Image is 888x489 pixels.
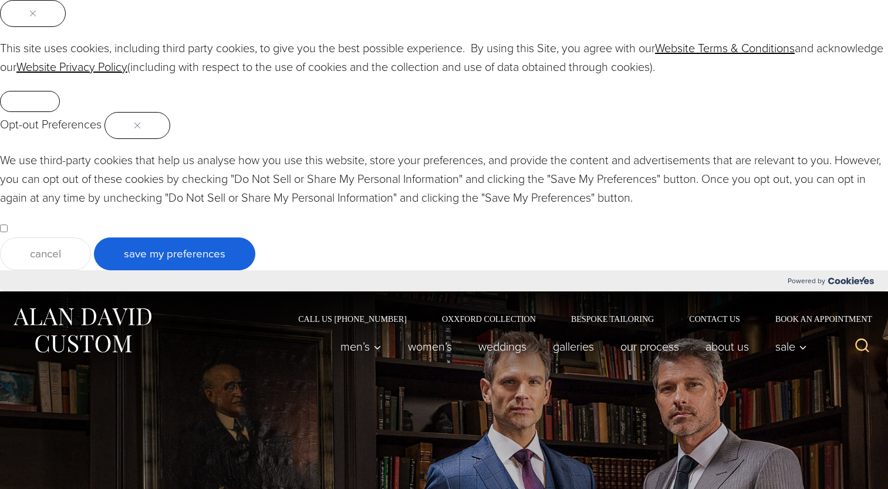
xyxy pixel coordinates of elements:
button: Close [104,112,170,139]
a: Bespoke Tailoring [553,315,671,323]
img: Alan David Custom [12,304,153,356]
nav: Secondary Navigation [281,315,876,323]
a: Website Privacy Policy [16,58,127,76]
a: About Us [693,335,762,358]
button: View Search Form [848,332,876,361]
span: Sale [775,341,807,352]
span: Men’s [340,341,381,352]
a: Women’s [395,335,465,358]
a: Call Us [PHONE_NUMBER] [281,315,424,323]
a: Book an Appointment [758,315,876,323]
a: Contact Us [671,315,758,323]
a: weddings [465,335,540,358]
img: Cookieyes logo [828,277,874,284]
button: Save My Preferences [94,237,255,270]
a: Website Terms & Conditions [655,39,795,57]
a: Galleries [540,335,607,358]
img: Close [30,11,36,16]
a: Oxxford Collection [424,315,553,323]
nav: Primary Navigation [327,335,813,358]
a: Our Process [607,335,693,358]
img: Close [134,123,140,128]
